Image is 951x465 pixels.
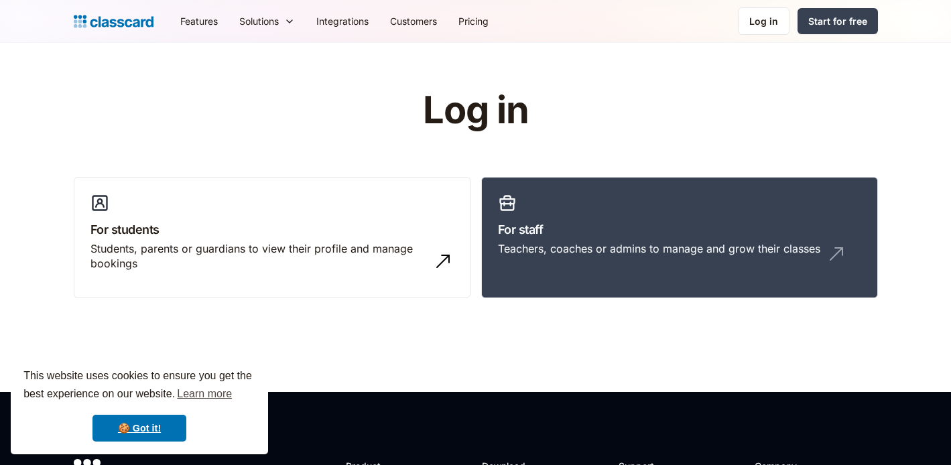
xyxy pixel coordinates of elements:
a: Customers [379,6,448,36]
a: home [74,12,153,31]
a: For studentsStudents, parents or guardians to view their profile and manage bookings [74,177,470,299]
h3: For students [90,220,454,239]
div: Solutions [239,14,279,28]
div: Start for free [808,14,867,28]
h3: For staff [498,220,861,239]
div: Students, parents or guardians to view their profile and manage bookings [90,241,427,271]
a: Pricing [448,6,499,36]
a: Features [170,6,229,36]
a: Integrations [306,6,379,36]
div: cookieconsent [11,355,268,454]
a: Start for free [798,8,878,34]
div: Log in [749,14,778,28]
div: Teachers, coaches or admins to manage and grow their classes [498,241,820,256]
span: This website uses cookies to ensure you get the best experience on our website. [23,368,255,404]
a: learn more about cookies [175,384,234,404]
div: Solutions [229,6,306,36]
a: Log in [738,7,789,35]
a: dismiss cookie message [92,415,186,442]
h1: Log in [263,90,688,131]
a: For staffTeachers, coaches or admins to manage and grow their classes [481,177,878,299]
